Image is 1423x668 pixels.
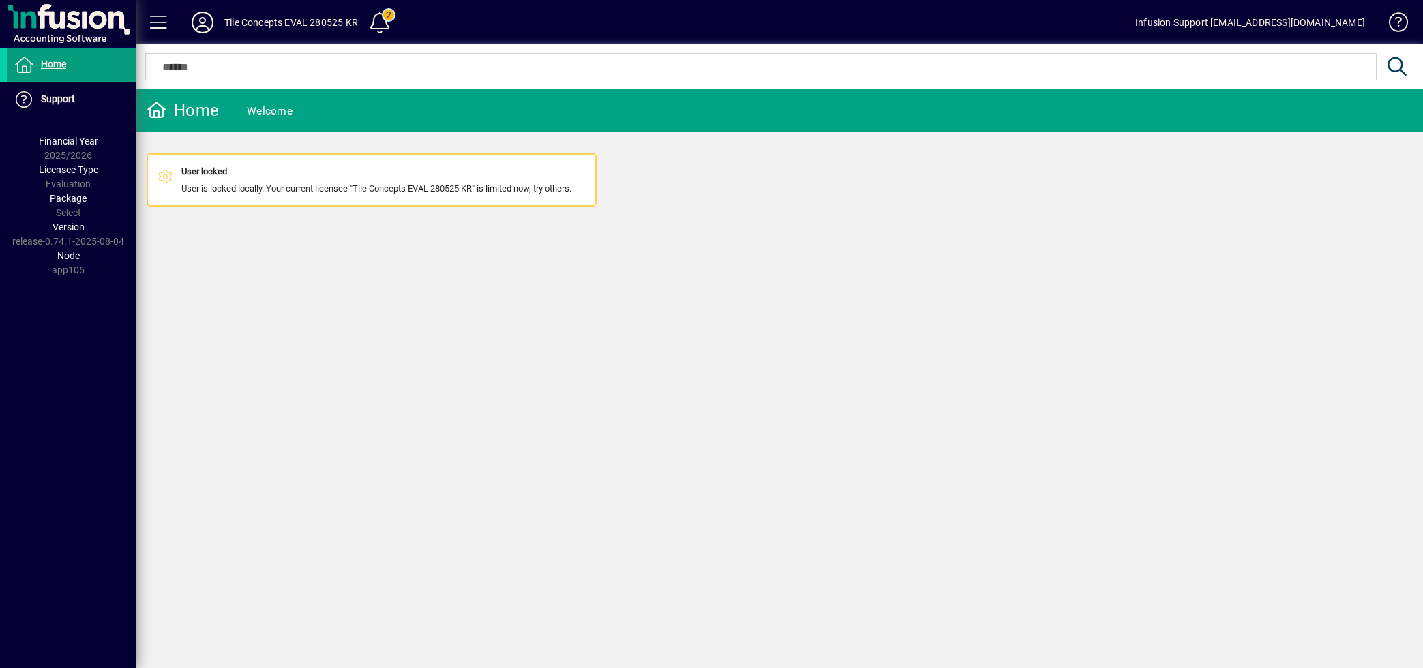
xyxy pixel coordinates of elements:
[181,10,224,35] button: Profile
[39,136,98,147] span: Financial Year
[7,82,136,117] a: Support
[41,93,75,104] span: Support
[39,164,98,175] span: Licensee Type
[1135,12,1365,33] div: Infusion Support [EMAIL_ADDRESS][DOMAIN_NAME]
[57,250,80,261] span: Node
[147,100,219,121] div: Home
[50,193,87,204] span: Package
[53,222,85,232] span: Version
[181,165,571,179] div: User locked
[181,165,571,195] div: User is locked locally. Your current licensee "Tile Concepts EVAL 280525 KR" is limited now, try ...
[41,59,66,70] span: Home
[224,12,358,33] div: Tile Concepts EVAL 280525 KR
[247,100,293,122] div: Welcome
[1379,3,1406,47] a: Knowledge Base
